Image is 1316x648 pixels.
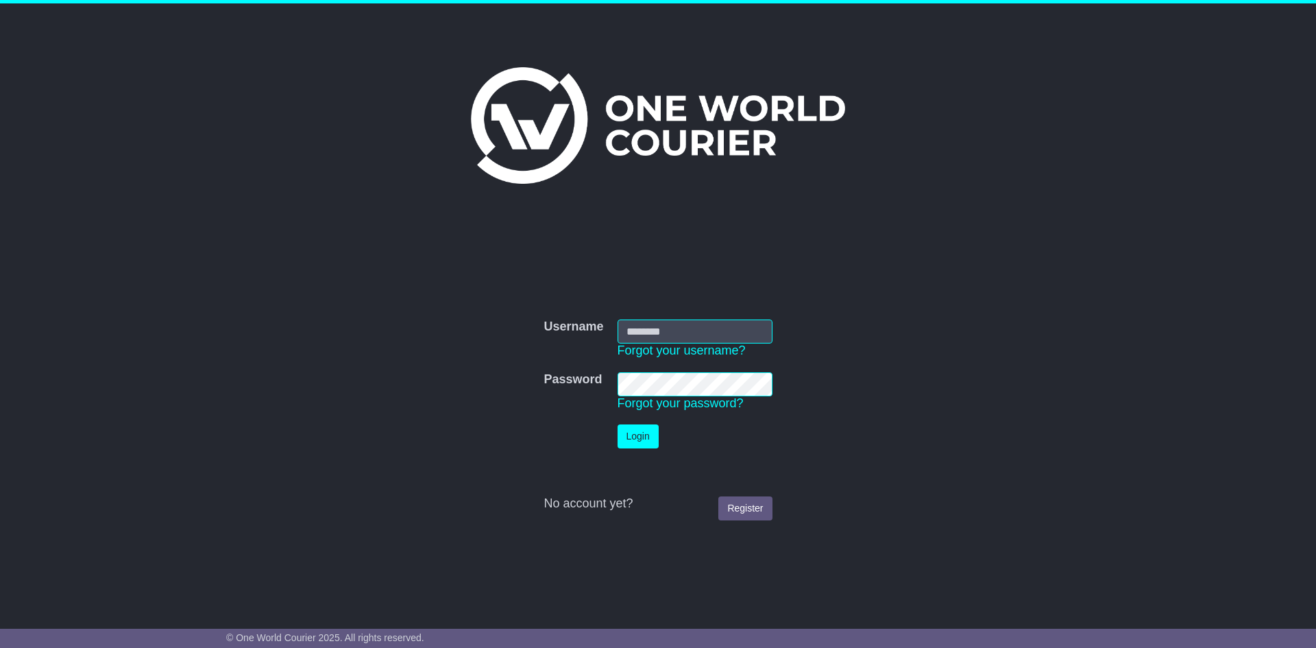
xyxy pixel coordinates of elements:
div: No account yet? [544,496,772,512]
button: Login [618,424,659,448]
img: One World [471,67,845,184]
label: Password [544,372,602,387]
a: Forgot your username? [618,344,746,357]
span: © One World Courier 2025. All rights reserved. [226,632,424,643]
a: Register [718,496,772,520]
label: Username [544,320,603,335]
a: Forgot your password? [618,396,744,410]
